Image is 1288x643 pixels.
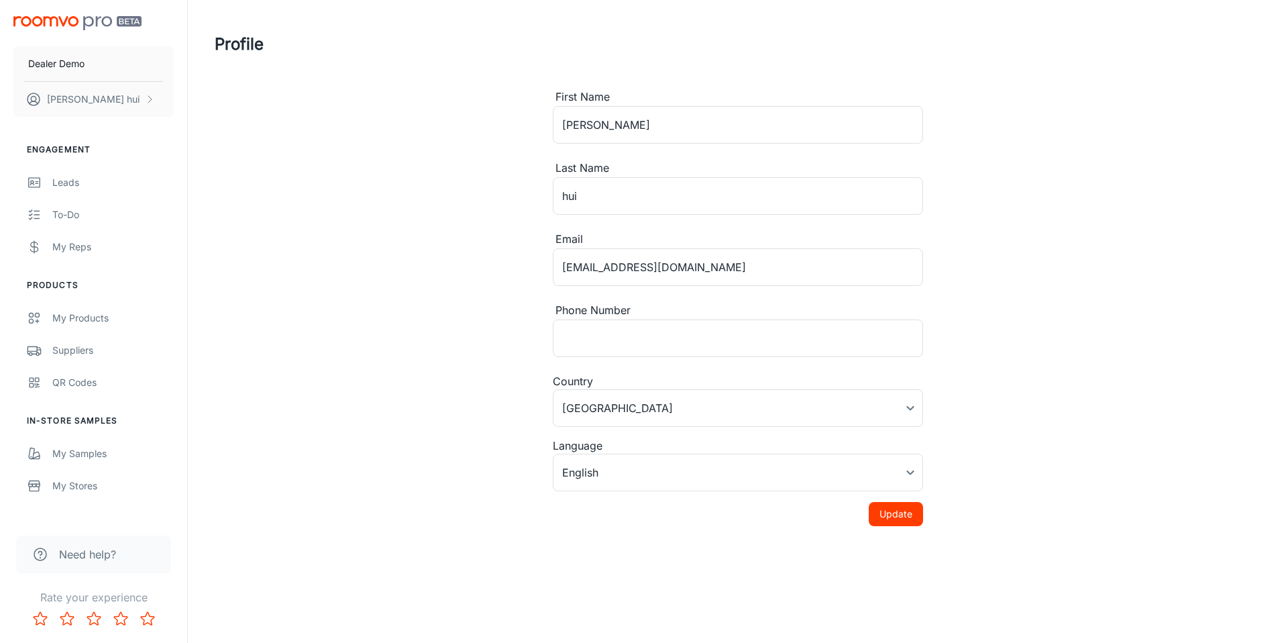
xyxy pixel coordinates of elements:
[52,343,174,358] div: Suppliers
[553,373,923,389] div: Country
[553,302,923,319] div: Phone Number
[13,82,174,117] button: [PERSON_NAME] hui
[52,479,174,493] div: My Stores
[52,375,174,390] div: QR Codes
[52,311,174,326] div: My Products
[52,446,174,461] div: My Samples
[553,160,923,177] div: Last Name
[553,454,923,491] div: English
[52,207,174,222] div: To-do
[215,32,264,56] h1: Profile
[52,175,174,190] div: Leads
[47,92,140,107] p: [PERSON_NAME] hui
[13,46,174,81] button: Dealer Demo
[52,240,174,254] div: My Reps
[869,502,923,526] button: Update
[553,389,923,427] div: [GEOGRAPHIC_DATA]
[553,231,923,248] div: Email
[553,438,923,454] div: Language
[59,546,116,562] span: Need help?
[28,56,85,71] p: Dealer Demo
[13,16,142,30] img: Roomvo PRO Beta
[553,89,923,106] div: First Name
